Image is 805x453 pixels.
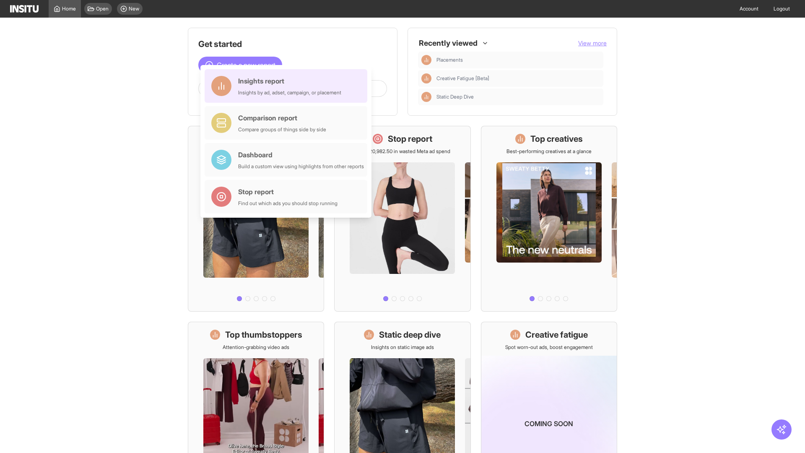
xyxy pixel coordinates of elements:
[421,55,431,65] div: Insights
[436,94,474,100] span: Static Deep Dive
[238,126,326,133] div: Compare groups of things side by side
[238,150,364,160] div: Dashboard
[198,38,387,50] h1: Get started
[436,57,600,63] span: Placements
[334,126,470,312] a: Stop reportSave £20,982.50 in wasted Meta ad spend
[436,57,463,63] span: Placements
[198,57,282,73] button: Create a new report
[217,60,275,70] span: Create a new report
[436,94,600,100] span: Static Deep Dive
[379,329,441,341] h1: Static deep dive
[578,39,607,47] button: View more
[371,344,434,351] p: Insights on static image ads
[238,76,341,86] div: Insights report
[238,200,338,207] div: Find out which ads you should stop running
[421,92,431,102] div: Insights
[10,5,39,13] img: Logo
[225,329,302,341] h1: Top thumbstoppers
[62,5,76,12] span: Home
[223,344,289,351] p: Attention-grabbing video ads
[238,89,341,96] div: Insights by ad, adset, campaign, or placement
[96,5,109,12] span: Open
[388,133,432,145] h1: Stop report
[506,148,592,155] p: Best-performing creatives at a glance
[436,75,600,82] span: Creative Fatigue [Beta]
[238,113,326,123] div: Comparison report
[530,133,583,145] h1: Top creatives
[188,126,324,312] a: What's live nowSee all active ads instantly
[238,163,364,170] div: Build a custom view using highlights from other reports
[129,5,139,12] span: New
[421,73,431,83] div: Insights
[481,126,617,312] a: Top creativesBest-performing creatives at a glance
[354,148,450,155] p: Save £20,982.50 in wasted Meta ad spend
[238,187,338,197] div: Stop report
[436,75,489,82] span: Creative Fatigue [Beta]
